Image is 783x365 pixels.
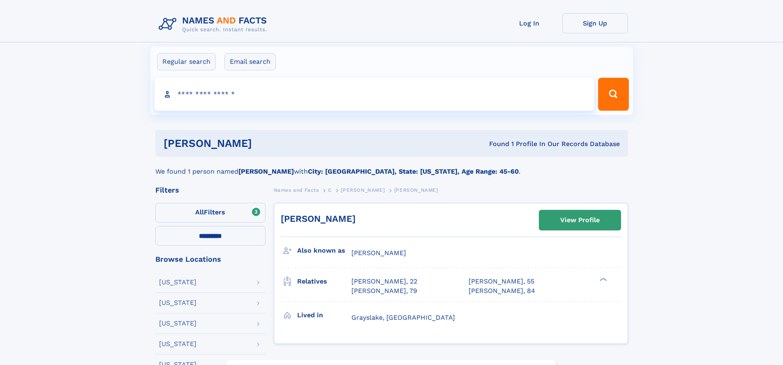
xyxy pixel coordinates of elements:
a: [PERSON_NAME], 22 [351,277,417,286]
div: [US_STATE] [159,300,196,306]
div: We found 1 person named with . [155,157,628,177]
h1: [PERSON_NAME] [164,138,371,149]
a: [PERSON_NAME], 55 [469,277,534,286]
span: [PERSON_NAME] [351,249,406,257]
label: Filters [155,203,266,223]
a: Log In [497,13,562,33]
a: C [328,185,332,195]
div: [US_STATE] [159,279,196,286]
div: [US_STATE] [159,341,196,347]
a: Sign Up [562,13,628,33]
h3: Also known as [297,244,351,258]
button: Search Button [598,78,628,111]
input: search input [155,78,595,111]
h3: Relatives [297,274,351,288]
a: [PERSON_NAME] [341,185,385,195]
a: [PERSON_NAME] [281,214,356,224]
span: [PERSON_NAME] [394,187,438,193]
span: C [328,187,332,193]
b: [PERSON_NAME] [238,167,294,175]
div: [US_STATE] [159,320,196,327]
label: Regular search [157,53,216,70]
a: Names and Facts [274,185,319,195]
div: Found 1 Profile In Our Records Database [370,139,620,149]
a: View Profile [539,210,621,230]
div: View Profile [560,211,600,230]
img: Logo Names and Facts [155,13,274,35]
b: City: [GEOGRAPHIC_DATA], State: [US_STATE], Age Range: 45-60 [308,167,519,175]
div: ❯ [598,277,607,282]
span: [PERSON_NAME] [341,187,385,193]
a: [PERSON_NAME], 79 [351,286,417,295]
label: Email search [224,53,276,70]
div: Browse Locations [155,256,266,263]
span: Grayslake, [GEOGRAPHIC_DATA] [351,314,455,321]
h3: Lived in [297,308,351,322]
div: Filters [155,186,266,194]
span: All [195,208,204,216]
a: [PERSON_NAME], 84 [469,286,535,295]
